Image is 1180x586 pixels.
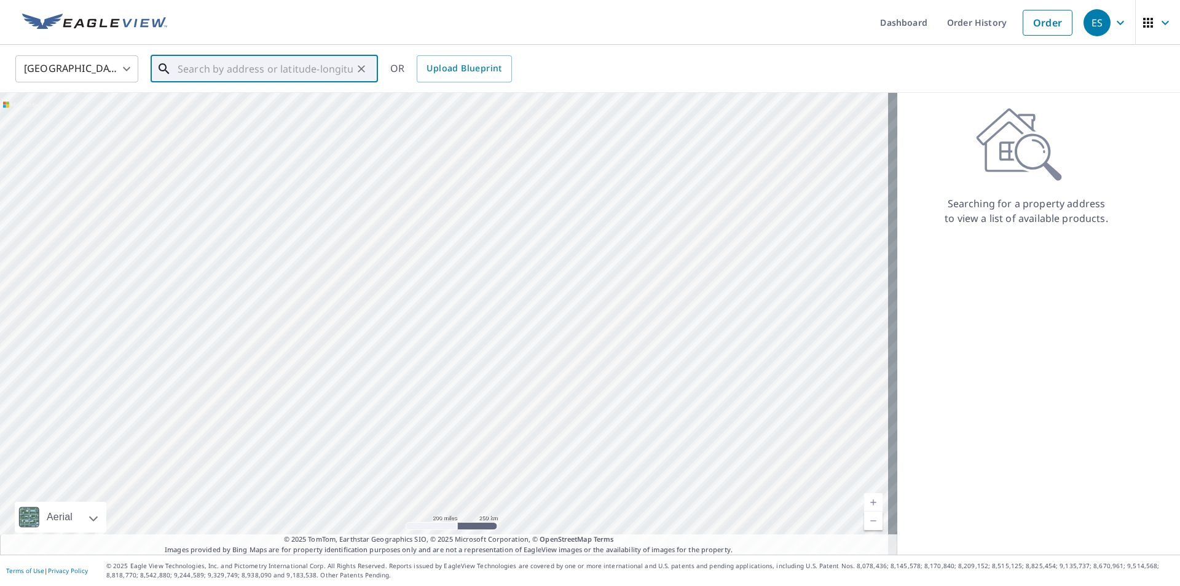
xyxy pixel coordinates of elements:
[178,52,353,86] input: Search by address or latitude-longitude
[427,61,502,76] span: Upload Blueprint
[540,534,591,544] a: OpenStreetMap
[284,534,614,545] span: © 2025 TomTom, Earthstar Geographics SIO, © 2025 Microsoft Corporation, ©
[594,534,614,544] a: Terms
[106,561,1174,580] p: © 2025 Eagle View Technologies, Inc. and Pictometry International Corp. All Rights Reserved. Repo...
[1023,10,1072,36] a: Order
[390,55,512,82] div: OR
[43,502,76,533] div: Aerial
[6,566,44,575] a: Terms of Use
[944,196,1109,226] p: Searching for a property address to view a list of available products.
[15,502,106,533] div: Aerial
[864,512,883,530] a: Current Level 5, Zoom Out
[1084,9,1111,36] div: ES
[15,52,138,86] div: [GEOGRAPHIC_DATA]
[48,566,88,575] a: Privacy Policy
[22,14,167,32] img: EV Logo
[6,567,88,574] p: |
[864,493,883,512] a: Current Level 5, Zoom In
[353,60,370,77] button: Clear
[417,55,511,82] a: Upload Blueprint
